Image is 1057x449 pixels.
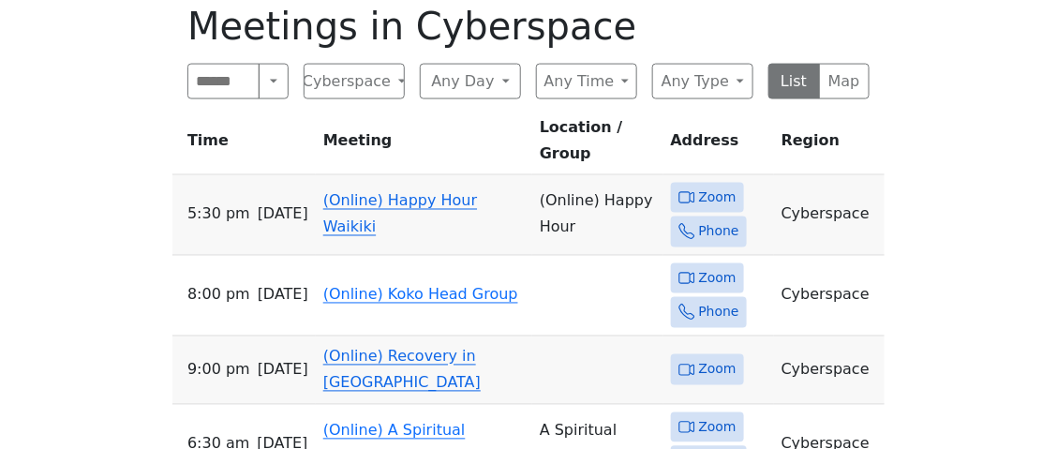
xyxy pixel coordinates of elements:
button: Any Time [536,64,637,99]
span: Zoom [699,358,737,382]
button: Any Type [652,64,753,99]
td: (Online) Happy Hour [532,175,663,256]
span: Phone [699,220,739,244]
th: Location / Group [532,114,663,175]
span: Zoom [699,416,737,440]
a: (Online) Recovery in [GEOGRAPHIC_DATA] [323,348,481,392]
button: Search [259,64,289,99]
span: 9:00 PM [187,357,250,383]
span: [DATE] [258,282,308,308]
td: Cyberspace [774,256,885,337]
button: List [768,64,820,99]
th: Meeting [316,114,532,175]
button: Any Day [420,64,521,99]
button: Map [819,64,871,99]
span: [DATE] [258,357,308,383]
td: Cyberspace [774,175,885,256]
button: Cyberspace [304,64,405,99]
th: Region [774,114,885,175]
span: Phone [699,301,739,324]
input: Search [187,64,260,99]
span: 8:00 PM [187,282,250,308]
a: (Online) Happy Hour Waikiki [323,192,477,236]
h1: Meetings in Cyberspace [187,4,870,49]
a: (Online) Koko Head Group [323,286,518,304]
th: Address [663,114,774,175]
span: Zoom [699,267,737,291]
td: Cyberspace [774,337,885,405]
span: Zoom [699,187,737,210]
span: [DATE] [258,202,308,228]
th: Time [172,114,316,175]
span: 5:30 PM [187,202,250,228]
